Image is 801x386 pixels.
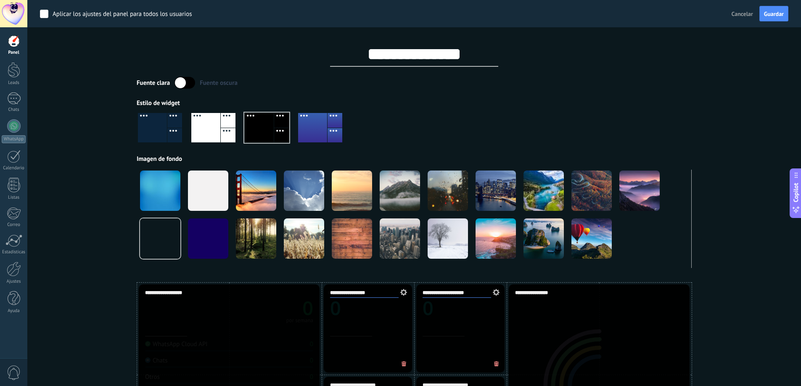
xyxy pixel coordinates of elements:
div: WhatsApp [2,135,26,143]
span: Copilot [792,183,800,202]
span: Cancelar [732,10,753,18]
button: Cancelar [728,8,756,20]
div: Imagen de fondo [137,155,692,163]
div: Aplicar los ajustes del panel para todos los usuarios [53,10,192,18]
div: Estilo de widget [137,99,692,107]
button: Guardar [759,6,788,22]
div: Correo [2,222,26,228]
div: Ayuda [2,308,26,314]
div: Fuente oscura [200,79,238,87]
div: Calendario [2,165,26,171]
div: Estadísticas [2,249,26,255]
span: Guardar [764,11,784,17]
div: Chats [2,107,26,113]
div: Ajustes [2,279,26,284]
div: Leads [2,80,26,86]
div: Panel [2,50,26,55]
div: Fuente clara [137,79,170,87]
div: Listas [2,195,26,200]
